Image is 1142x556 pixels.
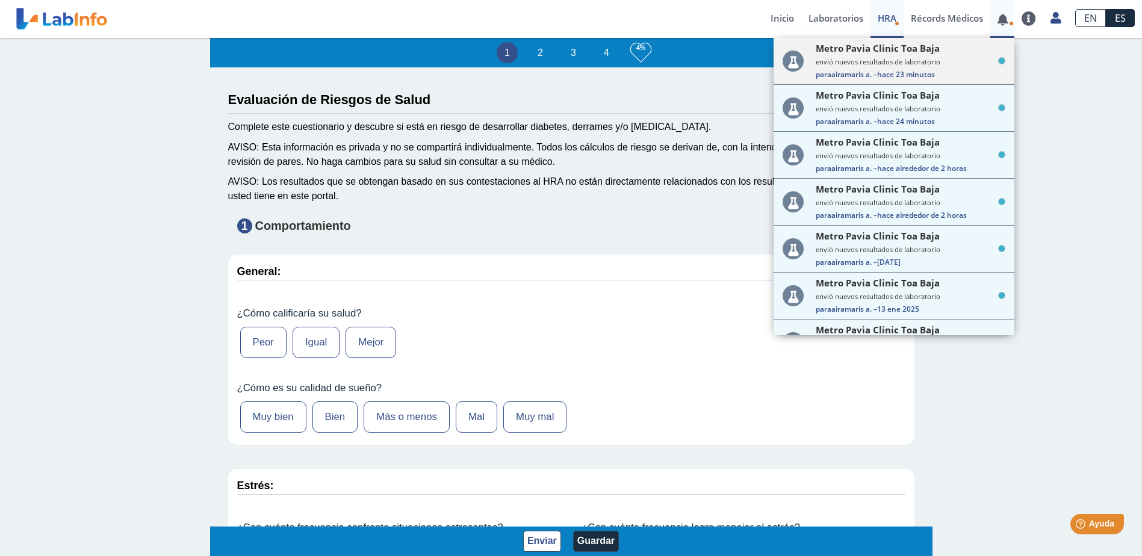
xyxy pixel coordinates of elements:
span: Para [816,116,831,126]
span: 13 ene 2025 [877,304,919,314]
span: hace alrededor de 2 horas [877,163,967,173]
span: 1 [237,218,252,233]
h3: 4% [630,40,651,55]
label: ¿Cómo calificaría su salud? [237,307,905,320]
span: Para [816,257,831,267]
li: 1 [497,42,518,63]
label: Muy bien [240,401,306,433]
label: ¿Cómo es su calidad de sueño? [237,382,905,394]
small: envió nuevos resultados de laboratorio [816,151,1005,160]
span: airamaris a. – [816,116,1005,126]
span: airamaris a. – [816,163,1005,173]
small: envió nuevos resultados de laboratorio [816,245,1005,254]
small: envió nuevos resultados de laboratorio [816,104,1005,113]
label: Mejor [346,327,396,358]
strong: General: [237,265,281,277]
label: Más o menos [364,401,450,433]
span: Metro Pavia Clinic Toa Baja [816,277,940,289]
label: Bien [312,401,358,433]
label: Peor [240,327,287,358]
span: Metro Pavia Clinic Toa Baja [816,42,940,54]
li: 4 [596,42,617,63]
a: ES [1106,9,1135,27]
label: Igual [293,327,340,358]
span: Para [816,69,831,79]
span: airamaris a. – [816,210,1005,220]
span: Para [816,163,831,173]
span: Metro Pavia Clinic Toa Baja [816,230,940,242]
strong: Estrés: [237,480,274,492]
span: [DATE] [877,257,901,267]
span: Metro Pavia Clinic Toa Baja [816,89,940,101]
span: Para [816,304,831,314]
span: hace alrededor de 2 horas [877,210,967,220]
span: HRA [878,12,896,24]
label: ¿Con cuánta frecuencia confronta situaciones estresantes? [237,522,561,534]
label: Mal [456,401,497,433]
span: Para [816,210,831,220]
small: envió nuevos resultados de laboratorio [816,292,1005,301]
label: Muy mal [503,401,566,433]
span: airamaris a. – [816,257,1005,267]
span: Metro Pavia Clinic Toa Baja [816,324,940,336]
strong: Comportamiento [255,219,351,232]
li: 3 [563,42,584,63]
span: Metro Pavia Clinic Toa Baja [816,183,940,195]
span: airamaris a. – [816,69,1005,79]
a: EN [1075,9,1106,27]
span: Metro Pavia Clinic Toa Baja [816,136,940,148]
small: envió nuevos resultados de laboratorio [816,57,1005,66]
button: Guardar [573,531,619,552]
small: envió nuevos resultados de laboratorio [816,198,1005,207]
button: Enviar [523,531,561,552]
span: hace 23 minutos [877,69,935,79]
div: Complete este cuestionario y descubre si está en riesgo de desarrollar diabetes, derrames y/o [ME... [228,120,914,134]
div: AVISO: Los resultados que se obtengan basado en sus contestaciones al HRA no están directamente r... [228,175,914,203]
iframe: Help widget launcher [1035,509,1129,543]
h3: Evaluación de Riesgos de Salud [228,92,914,107]
div: AVISO: Esta información es privada y no se compartirá individualmente. Todos los cálculos de ries... [228,140,914,169]
span: hace 24 minutos [877,116,935,126]
li: 2 [530,42,551,63]
label: ¿Con cuánta frecuencia logra manejar el estrés? [582,522,905,534]
span: airamaris a. – [816,304,1005,314]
